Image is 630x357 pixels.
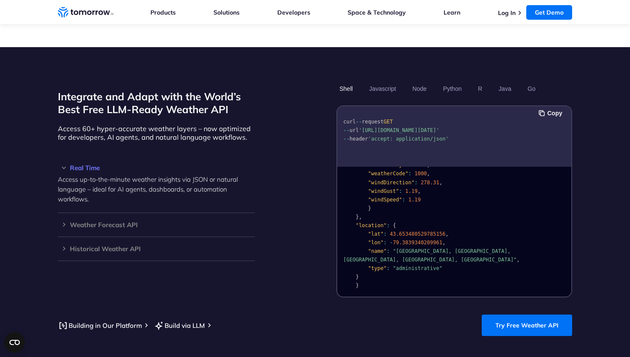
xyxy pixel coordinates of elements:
[393,265,443,271] span: "administrative"
[384,119,393,125] span: GET
[387,265,390,271] span: :
[359,127,439,133] span: '[URL][DOMAIN_NAME][DATE]'
[517,257,520,263] span: ,
[414,180,417,186] span: :
[421,180,439,186] span: 278.31
[58,6,114,19] a: Home link
[482,315,572,336] a: Try Free Weather API
[444,9,460,16] a: Learn
[343,248,517,263] span: "[GEOGRAPHIC_DATA], [GEOGRAPHIC_DATA], [GEOGRAPHIC_DATA], [GEOGRAPHIC_DATA], [GEOGRAPHIC_DATA]"
[349,136,368,142] span: header
[58,222,255,228] h3: Weather Forecast API
[539,108,565,118] button: Copy
[348,9,406,16] a: Space & Technology
[58,174,255,204] p: Access up-to-the-minute weather insights via JSON or natural language – ideal for AI agents, dash...
[150,9,176,16] a: Products
[356,214,359,220] span: }
[445,231,448,237] span: ,
[4,332,25,353] button: Open CMP widget
[475,81,485,96] button: R
[442,240,445,246] span: ,
[368,265,387,271] span: "type"
[495,81,514,96] button: Java
[362,119,384,125] span: request
[408,197,421,203] span: 1.19
[368,180,414,186] span: "windDirection"
[368,231,384,237] span: "lat"
[440,81,465,96] button: Python
[368,171,408,177] span: "weatherCode"
[58,246,255,252] h3: Historical Weather API
[390,240,393,246] span: -
[349,127,359,133] span: url
[393,222,396,228] span: {
[387,222,390,228] span: :
[393,240,443,246] span: 79.3839340209961
[366,81,399,96] button: Javascript
[359,214,362,220] span: ,
[368,248,387,254] span: "name"
[356,282,359,288] span: }
[409,81,429,96] button: Node
[384,240,387,246] span: :
[427,171,430,177] span: ,
[384,231,387,237] span: :
[405,188,418,194] span: 1.19
[343,136,349,142] span: --
[343,127,349,133] span: --
[277,9,310,16] a: Developers
[387,248,390,254] span: :
[439,180,442,186] span: ,
[498,9,516,17] a: Log In
[414,171,427,177] span: 1000
[356,119,362,125] span: --
[408,171,411,177] span: :
[343,119,356,125] span: curl
[336,81,356,96] button: Shell
[417,188,420,194] span: ,
[368,136,449,142] span: 'accept: application/json'
[368,205,371,211] span: }
[368,240,384,246] span: "lon"
[58,320,142,331] a: Building in Our Platform
[399,188,402,194] span: :
[368,197,402,203] span: "windSpeed"
[390,231,445,237] span: 43.653480529785156
[58,90,255,116] h2: Integrate and Adapt with the World’s Best Free LLM-Ready Weather API
[525,81,539,96] button: Go
[356,222,387,228] span: "location"
[526,5,572,20] a: Get Demo
[368,188,399,194] span: "windGust"
[402,197,405,203] span: :
[58,124,255,141] p: Access 60+ hyper-accurate weather layers – now optimized for developers, AI agents, and natural l...
[213,9,240,16] a: Solutions
[356,274,359,280] span: }
[154,320,205,331] a: Build via LLM
[58,165,255,171] h3: Real Time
